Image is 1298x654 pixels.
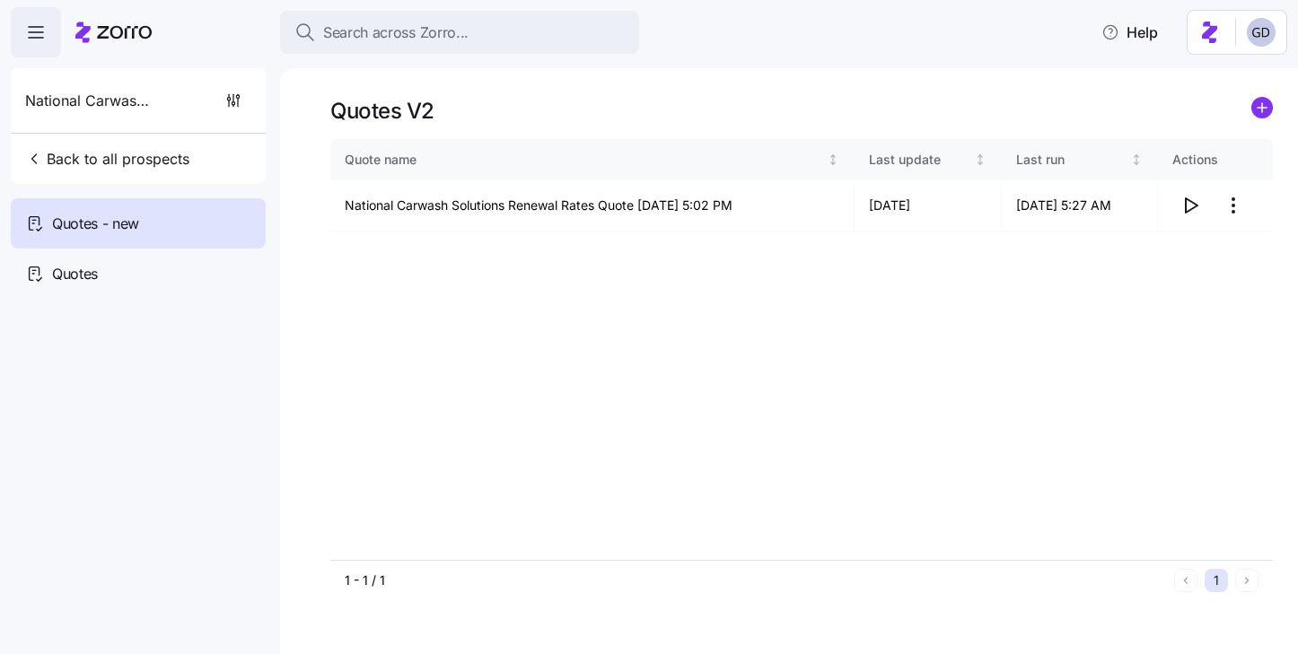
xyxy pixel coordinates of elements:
[345,150,823,170] div: Quote name
[1251,97,1273,125] a: add icon
[855,139,1002,180] th: Last updateNot sorted
[25,90,154,112] span: National Carwash Solutions
[1172,150,1259,170] div: Actions
[1087,14,1172,50] button: Help
[827,153,839,166] div: Not sorted
[1174,569,1197,592] button: Previous page
[323,22,469,44] span: Search across Zorro...
[869,150,970,170] div: Last update
[855,180,1002,231] td: [DATE]
[330,180,855,231] td: National Carwash Solutions Renewal Rates Quote [DATE] 5:02 PM
[11,198,266,249] a: Quotes - new
[974,153,987,166] div: Not sorted
[345,571,1167,589] div: 1 - 1 / 1
[1016,150,1127,170] div: Last run
[280,11,639,54] button: Search across Zorro...
[52,263,98,285] span: Quotes
[18,141,197,177] button: Back to all prospects
[1002,139,1158,180] th: Last runNot sorted
[1247,18,1276,47] img: 68a7f73c8a3f673b81c40441e24bb121
[1101,22,1158,43] span: Help
[1002,180,1158,231] td: [DATE] 5:27 AM
[1235,569,1259,592] button: Next page
[25,148,189,170] span: Back to all prospects
[11,249,266,299] a: Quotes
[330,97,434,125] h1: Quotes V2
[1130,153,1143,166] div: Not sorted
[330,139,855,180] th: Quote nameNot sorted
[52,213,139,235] span: Quotes - new
[1205,569,1228,592] button: 1
[1251,97,1273,118] svg: add icon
